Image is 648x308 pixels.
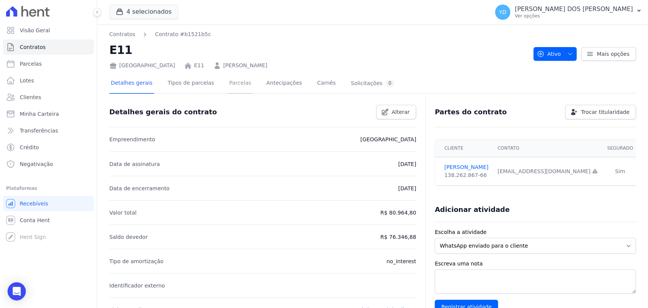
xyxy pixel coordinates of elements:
a: Minha Carteira [3,106,94,122]
button: YD [PERSON_NAME] DOS [PERSON_NAME] Ver opções [489,2,648,23]
a: Clientes [3,90,94,105]
span: Negativação [20,160,53,168]
th: Contato [493,139,603,157]
a: Tipos de parcelas [166,74,216,94]
a: [PERSON_NAME] [223,62,267,69]
p: [DATE] [398,184,416,193]
div: 0 [385,80,394,87]
span: Trocar titularidade [581,108,629,116]
a: Transferências [3,123,94,138]
p: [DATE] [398,160,416,169]
span: Minha Carteira [20,110,59,118]
span: Lotes [20,77,34,84]
p: R$ 76.346,88 [380,232,416,242]
div: 138.262.867-66 [444,171,488,179]
span: Crédito [20,144,39,151]
div: Solicitações [351,80,394,87]
a: Solicitações0 [349,74,396,94]
span: Clientes [20,93,41,101]
span: Mais opções [597,50,629,58]
a: Parcelas [3,56,94,71]
span: Conta Hent [20,216,50,224]
td: Sim [602,157,637,186]
a: Parcelas [228,74,253,94]
h3: Detalhes gerais do contrato [109,107,217,117]
div: [GEOGRAPHIC_DATA] [109,62,175,69]
a: Contratos [109,30,135,38]
p: [PERSON_NAME] DOS [PERSON_NAME] [515,5,633,13]
nav: Breadcrumb [109,30,527,38]
div: Open Intercom Messenger [8,282,26,300]
a: Mais opções [581,47,636,61]
p: Identificador externo [109,281,165,290]
p: Empreendimento [109,135,155,144]
a: Conta Hent [3,213,94,228]
a: E11 [194,62,204,69]
span: Contratos [20,43,46,51]
label: Escolha a atividade [435,228,636,236]
th: Cliente [435,139,493,157]
p: Valor total [109,208,137,217]
a: Antecipações [265,74,304,94]
a: Visão Geral [3,23,94,38]
span: Recebíveis [20,200,48,207]
a: Trocar titularidade [565,105,636,119]
span: Visão Geral [20,27,50,34]
span: Alterar [392,108,410,116]
a: Contrato #b1521b5c [155,30,211,38]
button: Ativo [533,47,577,61]
a: Detalhes gerais [109,74,154,94]
span: YD [499,9,506,15]
a: Alterar [376,105,416,119]
h3: Partes do contrato [435,107,507,117]
span: Transferências [20,127,58,134]
h3: Adicionar atividade [435,205,509,214]
button: 4 selecionados [109,5,178,19]
p: Ver opções [515,13,633,19]
p: Data de encerramento [109,184,170,193]
span: Ativo [537,47,561,61]
p: Data de assinatura [109,160,160,169]
h2: E11 [109,41,527,58]
th: Segurado [602,139,637,157]
a: [PERSON_NAME] [444,163,488,171]
a: Lotes [3,73,94,88]
span: Parcelas [20,60,42,68]
a: Negativação [3,156,94,172]
div: Plataformas [6,184,91,193]
a: Recebíveis [3,196,94,211]
div: [EMAIL_ADDRESS][DOMAIN_NAME] [498,167,598,175]
a: Crédito [3,140,94,155]
p: no_interest [386,257,416,266]
p: Tipo de amortização [109,257,164,266]
p: R$ 80.964,80 [380,208,416,217]
p: [GEOGRAPHIC_DATA] [360,135,416,144]
a: Contratos [3,39,94,55]
a: Carnês [315,74,337,94]
nav: Breadcrumb [109,30,211,38]
label: Escreva uma nota [435,260,636,268]
p: Saldo devedor [109,232,148,242]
